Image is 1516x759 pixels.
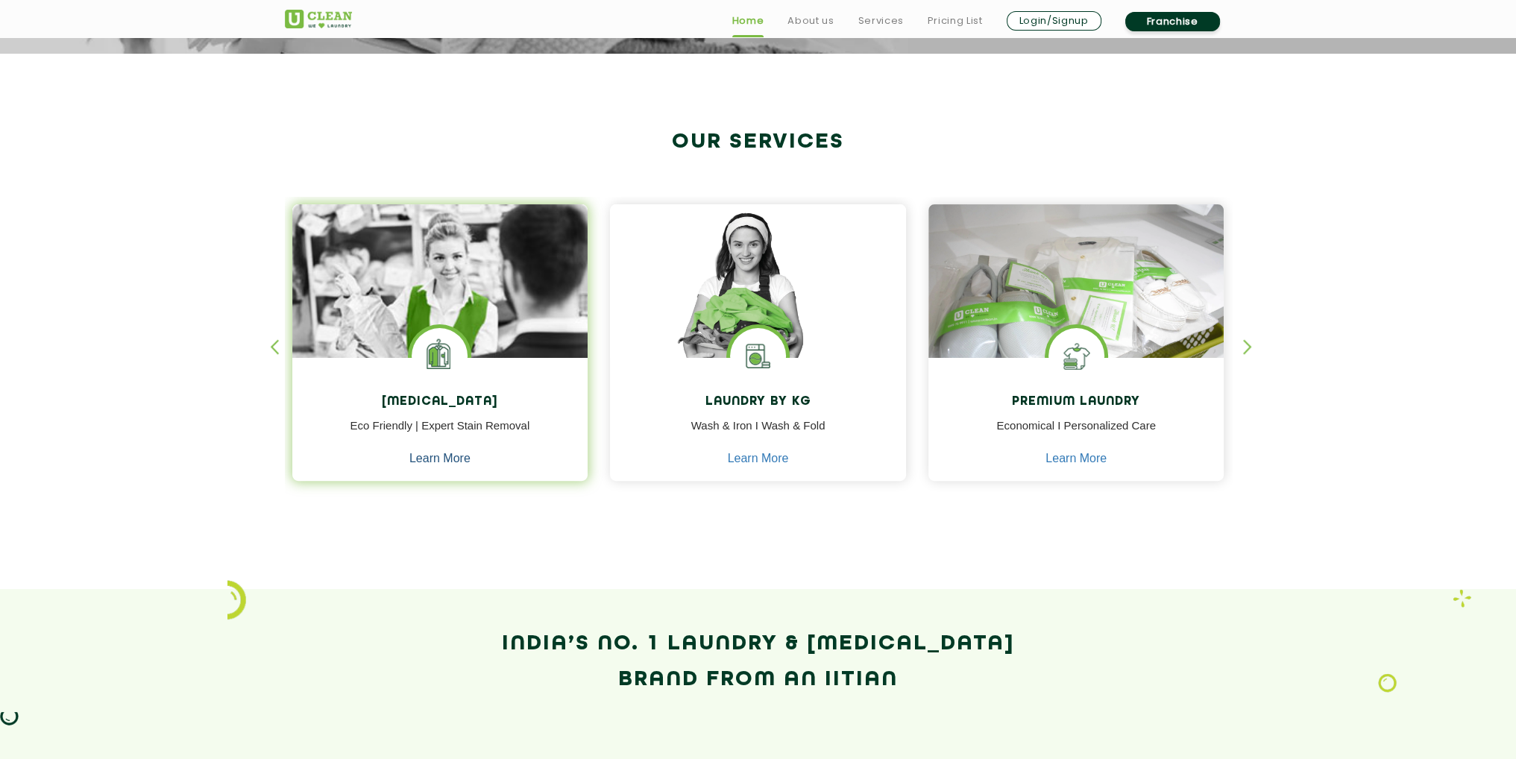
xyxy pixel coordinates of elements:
a: About us [787,12,834,30]
h2: Our Services [285,130,1232,154]
a: Learn More [728,452,789,465]
img: Drycleaners near me [292,204,588,442]
h4: Laundry by Kg [621,395,895,409]
p: Eco Friendly | Expert Stain Removal [303,418,577,451]
h4: Premium Laundry [940,395,1213,409]
p: Economical I Personalized Care [940,418,1213,451]
a: Login/Signup [1007,11,1101,31]
a: Franchise [1125,12,1220,31]
img: laundry done shoes and clothes [928,204,1224,401]
a: Pricing List [928,12,983,30]
img: UClean Laundry and Dry Cleaning [285,10,352,28]
img: Laundry Services near me [412,328,468,384]
p: Wash & Iron I Wash & Fold [621,418,895,451]
img: Shoes Cleaning [1048,328,1104,384]
a: Learn More [409,452,471,465]
img: a girl with laundry basket [610,204,906,401]
h4: [MEDICAL_DATA] [303,395,577,409]
a: Learn More [1045,452,1107,465]
a: Services [858,12,903,30]
img: Laundry wash and iron [1453,589,1471,608]
img: Laundry [1378,673,1397,693]
h2: India’s No. 1 Laundry & [MEDICAL_DATA] Brand from an IITian [285,626,1232,698]
a: Home [732,12,764,30]
img: icon_2.png [227,580,246,619]
img: laundry washing machine [730,328,786,384]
